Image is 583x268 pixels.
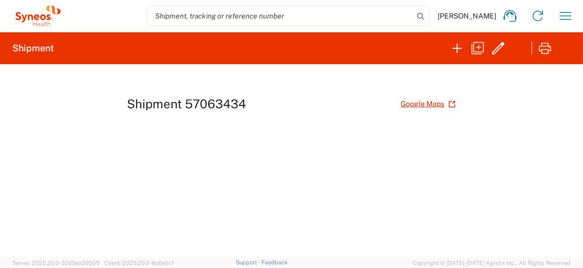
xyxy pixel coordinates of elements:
span: Client: 2025.20.0-8c6e0cf [104,260,174,266]
h2: Shipment [12,42,54,54]
a: Support [236,259,261,265]
span: Copyright © [DATE]-[DATE] Agistix Inc., All Rights Reserved [412,258,571,267]
h1: Shipment 57063434 [127,97,247,111]
a: Google Maps [401,95,456,113]
a: Feedback [261,259,288,265]
input: Shipment, tracking or reference number [147,6,413,26]
span: [PERSON_NAME] [438,11,496,21]
span: Server: 2025.20.0-32d5ea39505 [12,260,100,266]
